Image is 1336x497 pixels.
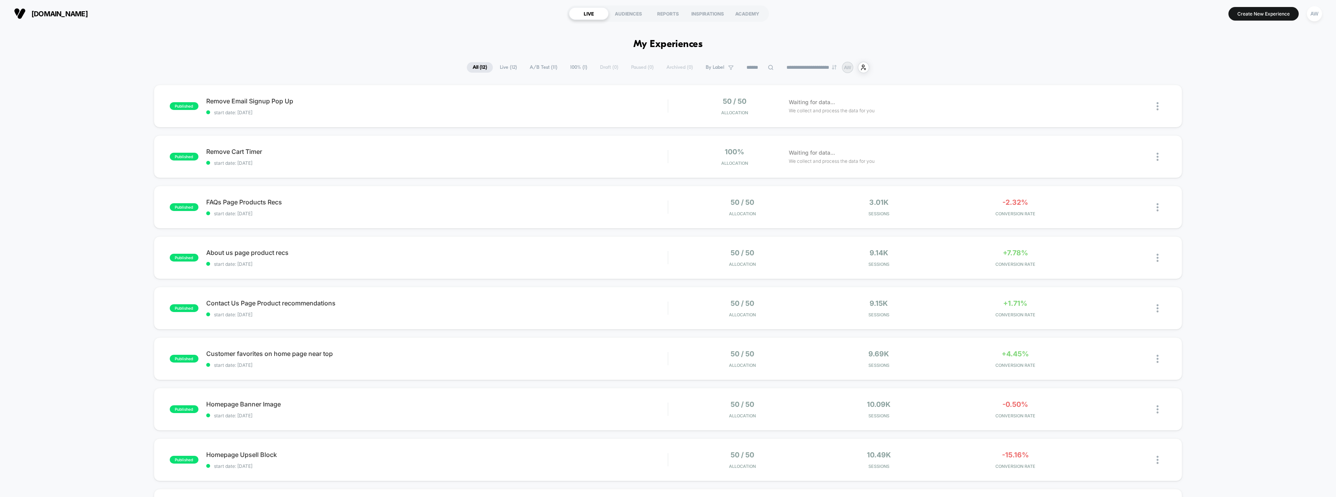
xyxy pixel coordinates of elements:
span: start date: [DATE] [206,413,668,419]
span: Contact Us Page Product recommendations [206,299,668,307]
span: Allocation [729,211,756,216]
span: About us page product recs [206,249,668,256]
span: We collect and process the data for you [789,157,875,165]
span: CONVERSION RATE [949,363,1081,368]
p: AW [844,65,851,70]
img: close [1157,355,1159,363]
span: All ( 12 ) [467,62,493,73]
span: Live ( 12 ) [494,62,523,73]
span: Customer favorites on home page near top [206,350,668,357]
span: published [170,456,198,464]
span: Waiting for data... [789,148,835,157]
span: +4.45% [1002,350,1029,358]
span: 9.14k [870,249,888,257]
span: 50 / 50 [731,451,754,459]
span: 50 / 50 [731,198,754,206]
span: 9.15k [870,299,888,307]
img: end [832,65,837,70]
span: Sessions [812,464,945,469]
span: start date: [DATE] [206,463,668,469]
img: close [1157,405,1159,413]
span: start date: [DATE] [206,312,668,317]
img: close [1157,456,1159,464]
span: published [170,153,198,160]
img: close [1157,153,1159,161]
span: +7.78% [1003,249,1028,257]
span: published [170,102,198,110]
span: 50 / 50 [731,249,754,257]
span: Allocation [721,110,748,115]
span: Allocation [729,363,756,368]
span: published [170,405,198,413]
span: Waiting for data... [789,98,835,106]
span: [DOMAIN_NAME] [31,10,88,18]
span: 100% ( 1 ) [564,62,593,73]
span: published [170,203,198,211]
span: 50 / 50 [723,97,746,105]
span: 50 / 50 [731,400,754,408]
span: 50 / 50 [731,299,754,307]
span: 10.09k [867,400,891,408]
span: -2.32% [1002,198,1028,206]
span: Sessions [812,262,945,267]
span: CONVERSION RATE [949,262,1081,267]
span: 50 / 50 [731,350,754,358]
span: CONVERSION RATE [949,413,1081,419]
span: Remove Cart Timer [206,148,668,155]
span: CONVERSION RATE [949,211,1081,216]
img: Visually logo [14,8,26,19]
span: Homepage Banner Image [206,400,668,408]
button: AW [1305,6,1324,22]
span: published [170,355,198,363]
span: Sessions [812,363,945,368]
h1: My Experiences [633,39,703,50]
span: By Label [706,65,724,70]
img: close [1157,102,1159,110]
span: Allocation [729,413,756,419]
span: start date: [DATE] [206,362,668,368]
span: published [170,304,198,312]
img: close [1157,254,1159,262]
span: 9.69k [868,350,889,358]
span: 3.01k [869,198,889,206]
span: start date: [DATE] [206,160,668,166]
span: 10.49k [867,451,891,459]
span: We collect and process the data for you [789,107,875,114]
span: Sessions [812,413,945,419]
span: start date: [DATE] [206,261,668,267]
div: LIVE [569,7,609,20]
span: CONVERSION RATE [949,312,1081,317]
button: [DOMAIN_NAME] [12,7,90,20]
span: A/B Test ( 11 ) [524,62,563,73]
span: Remove Email Signup Pop Up [206,97,668,105]
span: start date: [DATE] [206,110,668,115]
img: close [1157,304,1159,312]
span: -0.50% [1002,400,1028,408]
img: close [1157,203,1159,211]
span: Homepage Upsell Block [206,451,668,459]
span: Allocation [729,262,756,267]
div: AUDIENCES [609,7,648,20]
span: +1.71% [1003,299,1027,307]
span: 100% [725,148,744,156]
span: FAQs Page Products Recs [206,198,668,206]
span: published [170,254,198,262]
div: INSPIRATIONS [688,7,727,20]
button: Create New Experience [1228,7,1299,21]
div: AW [1307,6,1322,21]
span: Allocation [729,312,756,317]
div: REPORTS [648,7,688,20]
div: ACADEMY [727,7,767,20]
span: CONVERSION RATE [949,464,1081,469]
span: Allocation [729,464,756,469]
span: start date: [DATE] [206,211,668,216]
span: Allocation [721,160,748,166]
span: Sessions [812,312,945,317]
span: Sessions [812,211,945,216]
span: -15.16% [1002,451,1029,459]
